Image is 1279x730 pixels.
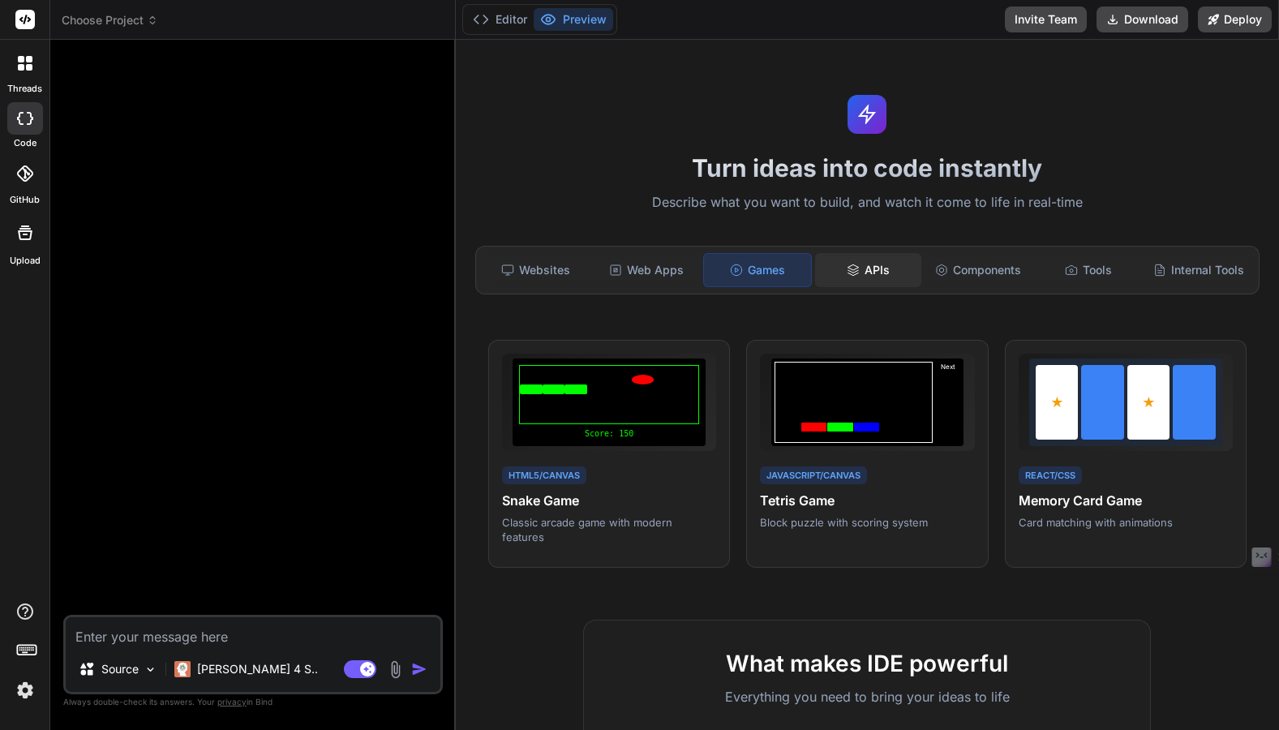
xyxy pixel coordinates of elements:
div: Next [936,362,960,443]
button: Invite Team [1005,6,1087,32]
p: Block puzzle with scoring system [760,515,974,530]
h4: Snake Game [502,491,716,510]
span: privacy [217,697,247,706]
button: Download [1097,6,1188,32]
button: Preview [534,8,613,31]
p: Everything you need to bring your ideas to life [610,687,1124,706]
h2: What makes IDE powerful [610,646,1124,681]
span: Choose Project [62,12,158,28]
img: Pick Models [144,663,157,676]
div: Games [703,253,812,287]
label: Upload [10,254,41,268]
p: Source [101,661,139,677]
div: HTML5/Canvas [502,466,586,485]
label: code [14,136,36,150]
div: React/CSS [1019,466,1082,485]
div: Internal Tools [1145,253,1252,287]
h4: Memory Card Game [1019,491,1233,510]
div: Websites [483,253,590,287]
div: JavaScript/Canvas [760,466,867,485]
p: Always double-check its answers. Your in Bind [63,694,443,710]
div: Score: 150 [519,427,699,440]
label: threads [7,82,42,96]
button: Editor [466,8,534,31]
label: GitHub [10,193,40,207]
h1: Turn ideas into code instantly [466,153,1269,182]
p: Classic arcade game with modern features [502,515,716,544]
img: settings [11,676,39,704]
p: Card matching with animations [1019,515,1233,530]
div: Tools [1035,253,1142,287]
div: APIs [815,253,922,287]
div: Web Apps [593,253,700,287]
p: [PERSON_NAME] 4 S.. [197,661,318,677]
img: attachment [386,660,405,679]
h4: Tetris Game [760,491,974,510]
img: icon [411,661,427,677]
button: Deploy [1198,6,1272,32]
p: Describe what you want to build, and watch it come to life in real-time [466,192,1269,213]
img: Claude 4 Sonnet [174,661,191,677]
div: Components [925,253,1032,287]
